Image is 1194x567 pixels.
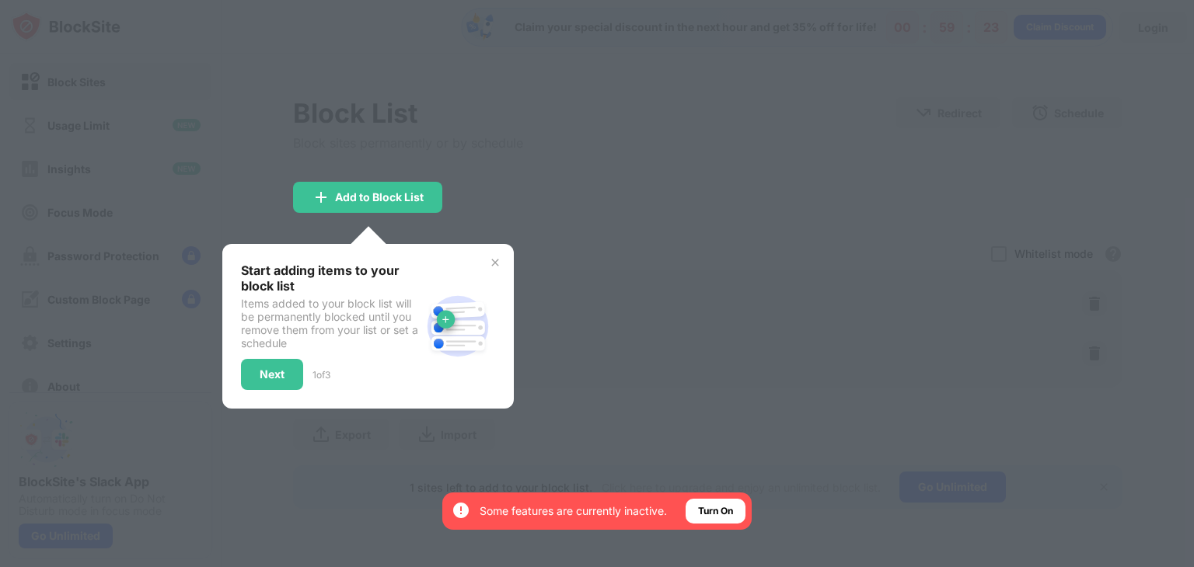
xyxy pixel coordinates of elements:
div: Items added to your block list will be permanently blocked until you remove them from your list o... [241,297,421,350]
div: Add to Block List [335,191,424,203]
div: Start adding items to your block list [241,263,421,294]
div: Some features are currently inactive. [480,503,667,519]
img: x-button.svg [489,256,501,269]
div: Turn On [698,503,733,519]
div: Next [260,368,285,381]
div: 1 of 3 [312,369,330,381]
img: error-circle-white.svg [452,501,470,520]
img: block-site.svg [421,289,495,364]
